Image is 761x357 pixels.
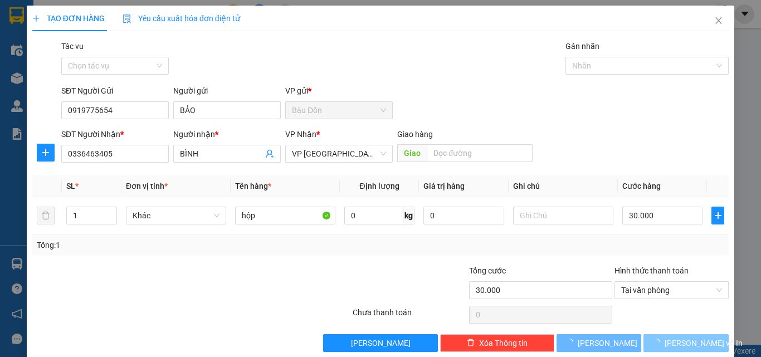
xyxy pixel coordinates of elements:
[37,148,54,157] span: plus
[37,207,55,224] button: delete
[427,144,533,162] input: Dọc đường
[351,337,411,349] span: [PERSON_NAME]
[106,11,133,22] span: Nhận:
[440,334,554,352] button: deleteXóa Thông tin
[423,207,504,224] input: 0
[467,339,475,348] span: delete
[32,14,40,22] span: plus
[652,339,665,346] span: loading
[565,42,599,51] label: Gán nhãn
[9,11,27,22] span: Gửi:
[292,145,386,162] span: VP Tân Bình
[397,144,427,162] span: Giao
[9,9,99,23] div: Bàu Đồn
[37,144,55,162] button: plus
[285,85,393,97] div: VP gửi
[703,6,734,37] button: Close
[565,339,578,346] span: loading
[509,175,618,197] th: Ghi chú
[359,182,399,190] span: Định lượng
[513,207,613,224] input: Ghi Chú
[403,207,414,224] span: kg
[292,102,386,119] span: Bàu Đồn
[423,182,465,190] span: Giá trị hàng
[469,266,506,275] span: Tổng cước
[265,149,274,158] span: user-add
[66,182,75,190] span: SL
[285,130,316,139] span: VP Nhận
[9,36,99,52] div: 0398055475
[557,334,642,352] button: [PERSON_NAME]
[8,72,100,85] div: 30.000
[578,337,637,349] span: [PERSON_NAME]
[37,239,295,251] div: Tổng: 1
[133,207,219,224] span: Khác
[711,207,724,224] button: plus
[61,128,169,140] div: SĐT Người Nhận
[123,14,240,23] span: Yêu cầu xuất hóa đơn điện tử
[106,9,196,36] div: Lý Thường Kiệt
[621,282,722,299] span: Tại văn phòng
[397,130,433,139] span: Giao hàng
[9,23,99,36] div: thảo
[106,36,196,50] div: hằng
[32,14,105,23] span: TẠO ĐƠN HÀNG
[352,306,468,326] div: Chưa thanh toán
[622,182,661,190] span: Cước hàng
[643,334,729,352] button: [PERSON_NAME] và In
[235,182,271,190] span: Tên hàng
[479,337,528,349] span: Xóa Thông tin
[614,266,689,275] label: Hình thức thanh toán
[61,42,84,51] label: Tác vụ
[123,14,131,23] img: icon
[712,211,724,220] span: plus
[126,182,168,190] span: Đơn vị tính
[8,73,26,85] span: CR :
[106,50,196,65] div: 0363434972
[173,128,281,140] div: Người nhận
[235,207,335,224] input: VD: Bàn, Ghế
[714,16,723,25] span: close
[665,337,743,349] span: [PERSON_NAME] và In
[323,334,437,352] button: [PERSON_NAME]
[61,85,169,97] div: SĐT Người Gửi
[173,85,281,97] div: Người gửi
